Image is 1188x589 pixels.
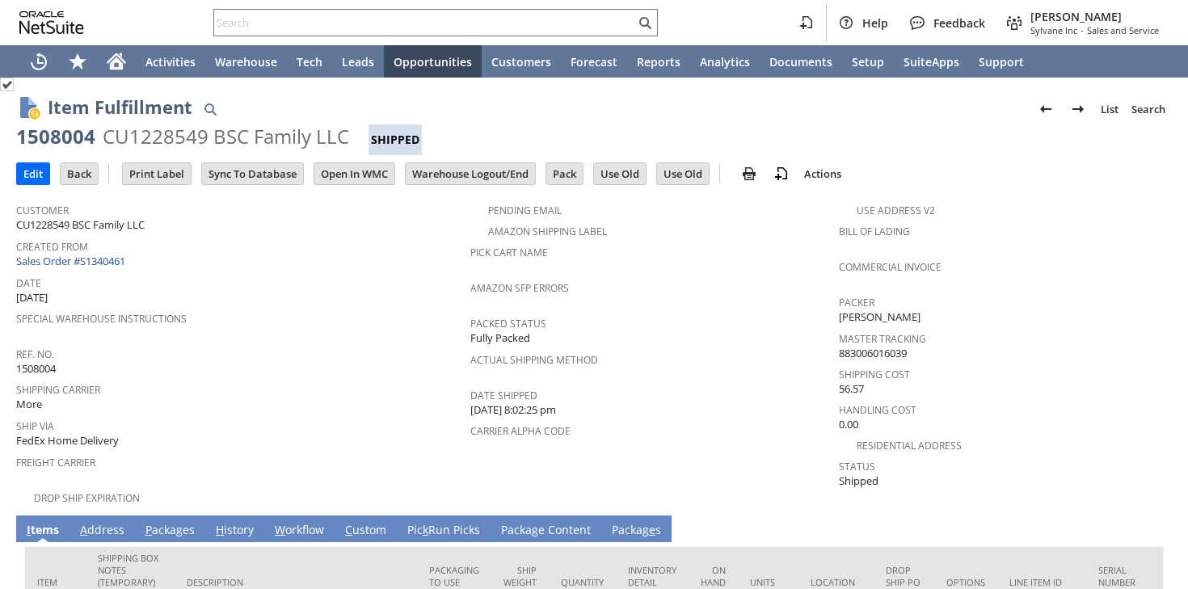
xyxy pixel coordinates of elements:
[649,522,655,537] span: e
[979,54,1024,69] span: Support
[16,204,69,217] a: Customer
[839,403,916,417] a: Handling Cost
[145,54,196,69] span: Activities
[58,45,97,78] div: Shortcuts
[123,163,191,184] input: Print Label
[342,54,374,69] span: Leads
[700,54,750,69] span: Analytics
[68,52,87,71] svg: Shortcuts
[23,522,63,540] a: Items
[369,124,422,155] div: Shipped
[760,45,842,78] a: Documents
[423,522,428,537] span: k
[80,522,87,537] span: A
[894,45,969,78] a: SuiteApps
[690,45,760,78] a: Analytics
[839,473,878,489] span: Shipped
[739,164,759,183] img: print.svg
[470,389,537,402] a: Date Shipped
[1030,9,1159,24] span: [PERSON_NAME]
[470,330,530,346] span: Fully Packed
[839,460,875,473] a: Status
[19,45,58,78] a: Recent Records
[16,312,187,326] a: Special Warehouse Instructions
[491,54,551,69] span: Customers
[1036,99,1055,119] img: Previous
[16,124,95,149] div: 1508004
[34,491,140,505] a: Drop Ship Expiration
[394,54,472,69] span: Opportunities
[798,166,848,181] a: Actions
[769,54,832,69] span: Documents
[546,163,583,184] input: Pack
[216,522,224,537] span: H
[862,15,888,31] span: Help
[839,309,920,325] span: [PERSON_NAME]
[1094,96,1125,122] a: List
[470,317,546,330] a: Packed Status
[16,276,41,290] a: Date
[1098,564,1163,588] div: Serial Number
[1030,24,1077,36] span: Sylvane Inc
[16,290,48,305] span: [DATE]
[287,45,332,78] a: Tech
[61,163,98,184] input: Back
[772,164,791,183] img: add-record.svg
[332,45,384,78] a: Leads
[16,397,42,412] span: More
[839,346,907,361] span: 883006016039
[29,52,48,71] svg: Recent Records
[488,225,607,238] a: Amazon Shipping Label
[532,522,538,537] span: g
[136,45,205,78] a: Activities
[145,522,152,537] span: P
[48,94,192,120] h1: Item Fulfillment
[842,45,894,78] a: Setup
[701,564,726,588] div: On Hand
[839,368,910,381] a: Shipping Cost
[429,564,479,588] div: Packaging to Use
[200,99,220,119] img: Quick Find
[470,246,548,259] a: Pick Cart Name
[839,225,910,238] a: Bill Of Lading
[470,281,569,295] a: Amazon SFP Errors
[628,564,676,588] div: Inventory Detail
[341,522,390,540] a: Custom
[657,163,709,184] input: Use Old
[141,522,199,540] a: Packages
[17,163,49,184] input: Edit
[297,54,322,69] span: Tech
[637,54,680,69] span: Reports
[384,45,482,78] a: Opportunities
[16,433,119,448] span: FedEx Home Delivery
[215,54,277,69] span: Warehouse
[403,522,484,540] a: PickRun Picks
[839,381,864,397] span: 56.57
[1068,99,1088,119] img: Next
[103,124,349,149] div: CU1228549 BSC Family LLC
[19,11,84,34] svg: logo
[16,254,129,268] a: Sales Order #S1340461
[406,163,535,184] input: Warehouse Logout/End
[470,424,571,438] a: Carrier Alpha Code
[107,52,126,71] svg: Home
[16,240,88,254] a: Created From
[271,522,328,540] a: Workflow
[503,564,537,588] div: Ship Weight
[98,552,162,588] div: Shipping Box Notes (Temporary)
[202,163,303,184] input: Sync To Database
[627,45,690,78] a: Reports
[214,13,635,32] input: Search
[16,456,95,469] a: Freight Carrier
[857,204,935,217] a: Use Address V2
[594,163,646,184] input: Use Old
[205,45,287,78] a: Warehouse
[635,13,655,32] svg: Search
[857,439,962,452] a: Residential Address
[16,217,145,233] span: CU1228549 BSC Family LLC
[839,417,858,432] span: 0.00
[904,54,959,69] span: SuiteApps
[27,522,31,537] span: I
[482,45,561,78] a: Customers
[1143,519,1162,538] a: Unrolled view on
